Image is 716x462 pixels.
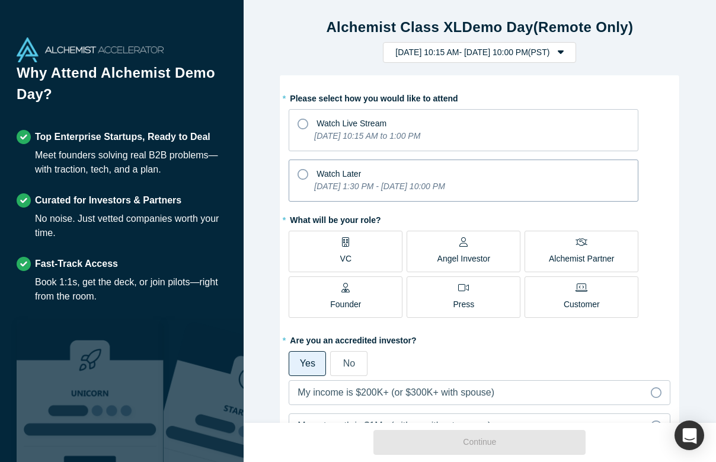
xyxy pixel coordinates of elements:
[17,62,227,113] h1: Why Attend Alchemist Demo Day?
[17,37,164,62] img: Alchemist Accelerator Logo
[564,298,600,311] p: Customer
[343,358,355,368] span: No
[289,330,670,347] label: Are you an accredited investor?
[35,195,181,205] strong: Curated for Investors & Partners
[326,19,633,35] strong: Alchemist Class XL Demo Day (Remote Only)
[314,131,420,141] i: [DATE] 10:15 AM to 1:00 PM
[383,42,576,63] button: [DATE] 10:15 AM- [DATE] 10:00 PM(PST)
[35,132,210,142] strong: Top Enterprise Startups, Ready to Deal
[314,181,445,191] i: [DATE] 1:30 PM - [DATE] 10:00 PM
[300,358,315,368] span: Yes
[289,88,670,105] label: Please select how you would like to attend
[289,210,670,227] label: What will be your role?
[298,387,494,397] span: My income is $200K+ (or $300K+ with spouse)
[453,298,474,311] p: Press
[35,275,227,304] div: Book 1:1s, get the deck, or join pilots—right from the room.
[317,119,386,128] span: Watch Live Stream
[298,420,491,431] span: My net worth is $1M+ (with or without spouse)
[317,169,361,179] span: Watch Later
[35,148,227,177] div: Meet founders solving real B2B problems—with traction, tech, and a plan.
[330,298,361,311] p: Founder
[373,430,586,455] button: Continue
[437,253,491,265] p: Angel Investor
[35,259,118,269] strong: Fast-Track Access
[340,253,351,265] p: VC
[549,253,614,265] p: Alchemist Partner
[35,212,227,240] div: No noise. Just vetted companies worth your time.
